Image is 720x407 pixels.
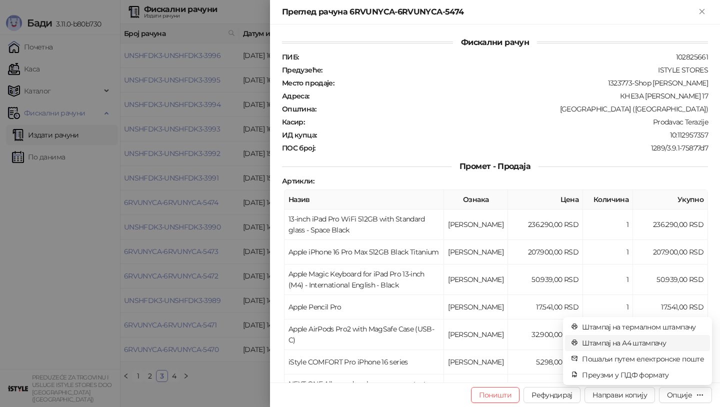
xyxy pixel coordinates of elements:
td: iStyle COMFORT Pro iPhone 16 series [284,350,444,374]
button: Поништи [471,387,520,403]
strong: ИД купца : [282,130,316,139]
div: Опције [667,390,692,399]
td: 17.541,00 RSD [508,295,583,319]
td: [PERSON_NAME] [444,319,508,350]
div: 10:112957357 [317,130,709,139]
td: 1 [583,209,633,240]
td: 1 [583,295,633,319]
strong: Артикли : [282,176,314,185]
td: 207.900,00 RSD [508,240,583,264]
div: 102825661 [299,52,709,61]
th: Количина [583,190,633,209]
td: 50.939,00 RSD [508,264,583,295]
td: 236.290,00 RSD [633,209,708,240]
td: Apple iPhone 16 Pro Max 512GB Black Titanium [284,240,444,264]
td: [PERSON_NAME] [444,209,508,240]
button: Направи копију [584,387,655,403]
div: ISTYLE STORES [323,65,709,74]
div: КНЕЗА [PERSON_NAME] 17 [310,91,709,100]
td: 207.900,00 RSD [633,240,708,264]
strong: ПИБ : [282,52,298,61]
td: 50.939,00 RSD [633,264,708,295]
th: Укупно [633,190,708,209]
td: Apple Magic Keyboard for iPad Pro 13-inch (M4) - International English - Black [284,264,444,295]
td: 17.541,00 RSD [633,295,708,319]
div: Prodavac Terazije [305,117,709,126]
strong: Општина : [282,104,316,113]
td: 1 [583,240,633,264]
button: Опције [659,387,712,403]
td: 1,00 RSD [508,374,583,405]
span: Преузми у ПДФ формату [582,369,704,380]
span: Промет - Продаја [451,161,538,171]
td: 1 [583,264,633,295]
span: Направи копију [592,390,647,399]
div: 1289/3.9.1-75877d7 [316,143,709,152]
td: 13-inch iPad Pro WiFi 512GB with Standard glass - Space Black [284,209,444,240]
td: [PERSON_NAME] [444,374,508,405]
div: 1323773-Shop [PERSON_NAME] [335,78,709,87]
button: Close [696,6,708,18]
td: 5.298,00 RSD [508,350,583,374]
span: Штампај на термалном штампачу [582,321,704,332]
strong: Касир : [282,117,304,126]
td: [PERSON_NAME] [444,240,508,264]
button: Рефундирај [523,387,580,403]
td: [PERSON_NAME] [444,264,508,295]
td: Apple Pencil Pro [284,295,444,319]
td: 32.900,00 RSD [508,319,583,350]
span: Пошаљи путем електронске поште [582,353,704,364]
td: NEXT ONE All-rounder glass screen protector for iPhone 16 Pro Max | Waste Less version [284,374,444,405]
th: Назив [284,190,444,209]
strong: ПОС број : [282,143,315,152]
div: Преглед рачуна 6RVUNYCA-6RVUNYCA-5474 [282,6,696,18]
td: [PERSON_NAME] [444,350,508,374]
td: 236.290,00 RSD [508,209,583,240]
strong: Предузеће : [282,65,322,74]
strong: Адреса : [282,91,309,100]
th: Ознака [444,190,508,209]
td: Apple AirPods Pro2 with MagSafe Case (USB-C) [284,319,444,350]
td: [PERSON_NAME] [444,295,508,319]
span: Фискални рачун [453,37,537,47]
div: [GEOGRAPHIC_DATA] ([GEOGRAPHIC_DATA]) [317,104,709,113]
strong: Место продаје : [282,78,334,87]
th: Цена [508,190,583,209]
span: Штампај на А4 штампачу [582,337,704,348]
